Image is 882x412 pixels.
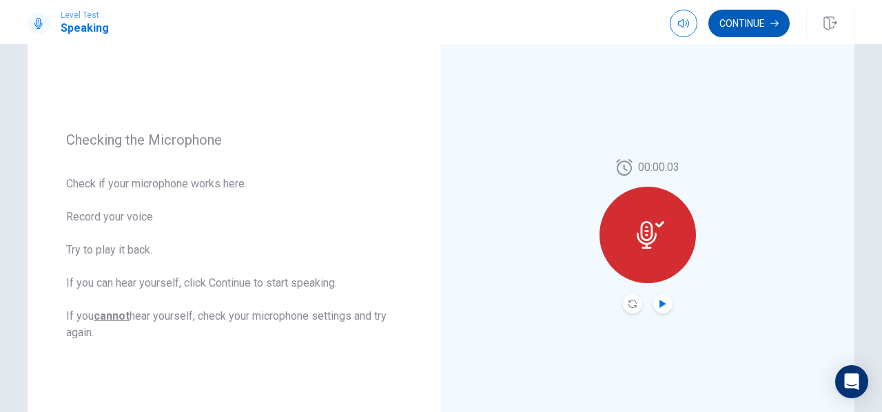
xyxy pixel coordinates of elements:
u: cannot [94,309,130,322]
button: Record Again [623,294,642,313]
span: Checking the Microphone [66,132,402,148]
span: 00:00:03 [638,159,679,176]
h1: Speaking [61,20,109,37]
button: Play Audio [653,294,673,313]
span: Level Test [61,10,109,20]
div: Open Intercom Messenger [835,365,868,398]
span: Check if your microphone works here. Record your voice. Try to play it back. If you can hear your... [66,176,402,341]
button: Continue [708,10,790,37]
